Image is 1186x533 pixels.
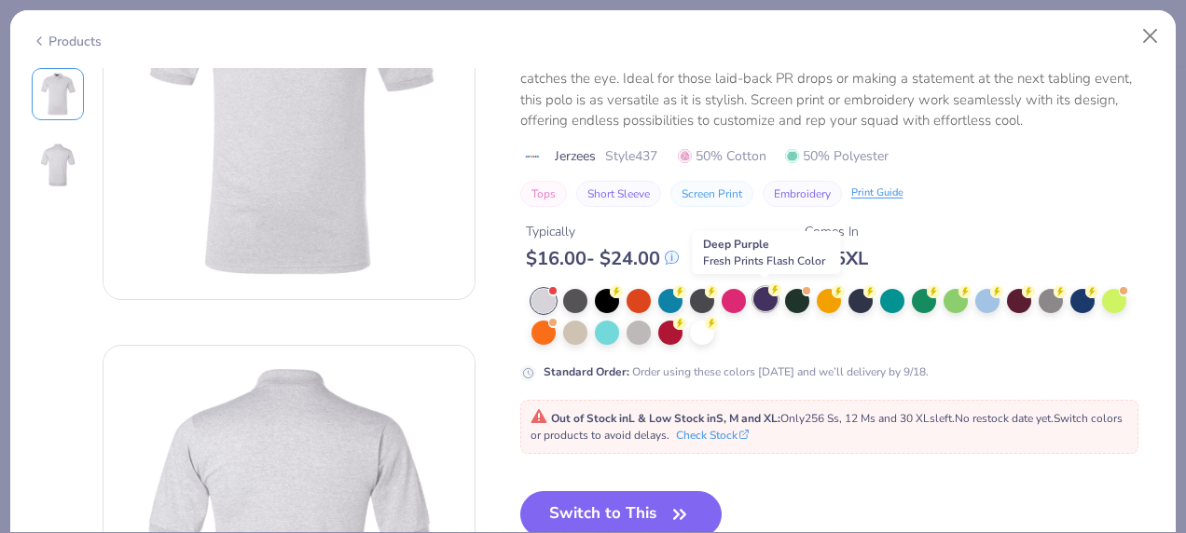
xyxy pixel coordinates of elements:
span: Fresh Prints Flash Color [703,253,825,268]
strong: Out of Stock in L [551,411,638,426]
span: No restock date yet. [955,411,1054,426]
strong: Standard Order : [544,364,629,379]
button: Short Sleeve [576,181,661,207]
button: Check Stock [676,427,749,444]
span: 50% Cotton [678,146,766,166]
button: Screen Print [670,181,753,207]
span: 50% Polyester [785,146,889,166]
strong: & Low Stock in S, M and XL : [638,411,780,426]
span: Only 256 Ss, 12 Ms and 30 XLs left. Switch colors or products to avoid delays. [531,411,1123,443]
div: The Jerzees Adult 5.6 Oz. Spotshield Jersey Polo brings a fresh twist to the classic polo vibe. C... [520,6,1155,131]
span: Style 437 [605,146,657,166]
button: Embroidery [763,181,842,207]
img: Front [35,72,80,116]
div: Order using these colors [DATE] and we’ll delivery by 9/18. [544,363,929,380]
div: Print Guide [851,185,903,201]
div: Typically [526,222,679,241]
button: Close [1133,19,1168,54]
img: brand logo [520,149,545,164]
div: $ 16.00 - $ 24.00 [526,247,679,270]
div: Comes In [805,222,868,241]
div: Deep Purple [693,231,841,274]
span: Jerzees [555,146,596,166]
div: Products [32,32,102,51]
button: Tops [520,181,567,207]
img: Back [35,143,80,187]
